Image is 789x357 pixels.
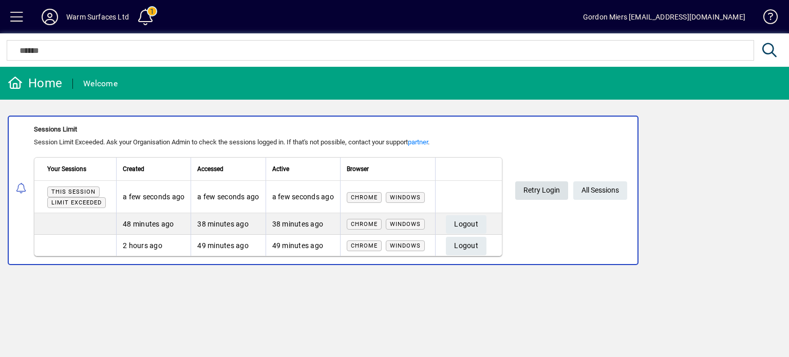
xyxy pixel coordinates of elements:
[446,215,486,234] button: Logout
[266,181,340,213] td: a few seconds ago
[266,213,340,235] td: 38 minutes ago
[47,163,86,175] span: Your Sessions
[197,163,223,175] span: Accessed
[390,194,421,201] span: Windows
[66,9,129,25] div: Warm Surfaces Ltd
[51,199,102,206] span: Limit exceeded
[51,189,96,195] span: This session
[83,76,118,92] div: Welcome
[454,216,478,233] span: Logout
[583,9,745,25] div: Gordon Miers [EMAIL_ADDRESS][DOMAIN_NAME]
[33,8,66,26] button: Profile
[266,235,340,256] td: 49 minutes ago
[351,242,378,249] span: Chrome
[116,181,191,213] td: a few seconds ago
[390,242,421,249] span: Windows
[454,237,478,254] span: Logout
[351,194,378,201] span: Chrome
[8,75,62,91] div: Home
[34,137,502,147] div: Session Limit Exceeded. Ask your Organisation Admin to check the sessions logged in. If that's no...
[191,181,265,213] td: a few seconds ago
[351,221,378,228] span: Chrome
[446,237,486,255] button: Logout
[123,163,144,175] span: Created
[191,235,265,256] td: 49 minutes ago
[523,182,560,199] span: Retry Login
[347,163,369,175] span: Browser
[34,124,502,135] div: Sessions Limit
[581,182,619,199] span: All Sessions
[116,213,191,235] td: 48 minutes ago
[515,181,568,200] button: Retry Login
[390,221,421,228] span: Windows
[116,235,191,256] td: 2 hours ago
[191,213,265,235] td: 38 minutes ago
[408,138,428,146] a: partner
[756,2,776,35] a: Knowledge Base
[272,163,289,175] span: Active
[573,181,627,200] a: All Sessions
